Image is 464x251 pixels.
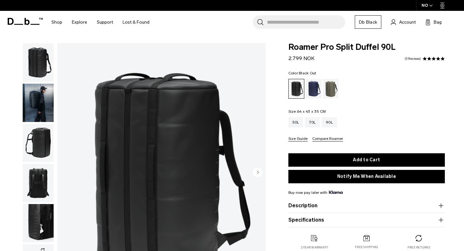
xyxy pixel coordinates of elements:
[297,109,326,114] span: 64 x 43 x 35 CM
[301,245,328,250] p: 2 year warranty
[22,164,54,202] button: Roamer Pro Split Duffel 90L Black Out
[51,11,62,34] a: Shop
[299,71,316,75] span: Black Out
[72,11,87,34] a: Explore
[329,191,343,194] img: {"height" => 20, "alt" => "Klarna"}
[22,43,54,82] button: Roamer Pro Split Duffel 90L Black Out
[97,11,113,34] a: Support
[23,164,54,202] img: Roamer Pro Split Duffel 90L Black Out
[306,79,322,99] a: Blue Hour
[288,55,315,61] span: 2.799 NOK
[425,18,442,26] button: Bag
[288,110,326,113] legend: Size:
[355,15,381,29] a: Db Black
[288,117,303,127] a: 50L
[407,245,430,250] p: Free returns
[399,19,416,26] span: Account
[22,124,54,163] button: Roamer Pro Split Duffel 90L Black Out
[23,124,54,162] img: Roamer Pro Split Duffel 90L Black Out
[47,11,154,34] nav: Main Navigation
[23,204,54,242] img: Roamer Pro Split Duffel 90L Black Out
[405,57,421,60] a: 5 reviews
[22,204,54,243] button: Roamer Pro Split Duffel 90L Black Out
[391,18,416,26] a: Account
[288,216,445,224] button: Specifications
[22,83,54,122] button: Roamer Pro Split Duffel 90L Black Out
[323,79,339,99] a: Forest Green
[322,117,337,127] a: 90L
[288,153,445,167] button: Add to Cart
[288,202,445,209] button: Description
[123,11,149,34] a: Lost & Found
[23,43,54,82] img: Roamer Pro Split Duffel 90L Black Out
[312,137,343,141] button: Compare Roamer
[288,79,304,99] a: Black Out
[355,245,378,249] p: Free shipping
[288,190,343,195] span: Buy now pay later with
[23,84,54,122] img: Roamer Pro Split Duffel 90L Black Out
[288,170,445,183] button: Notify Me When Available
[434,19,442,26] span: Bag
[288,43,445,51] span: Roamer Pro Split Duffel 90L
[288,71,316,75] legend: Color:
[288,137,308,141] button: Size Guide
[305,117,320,127] a: 70L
